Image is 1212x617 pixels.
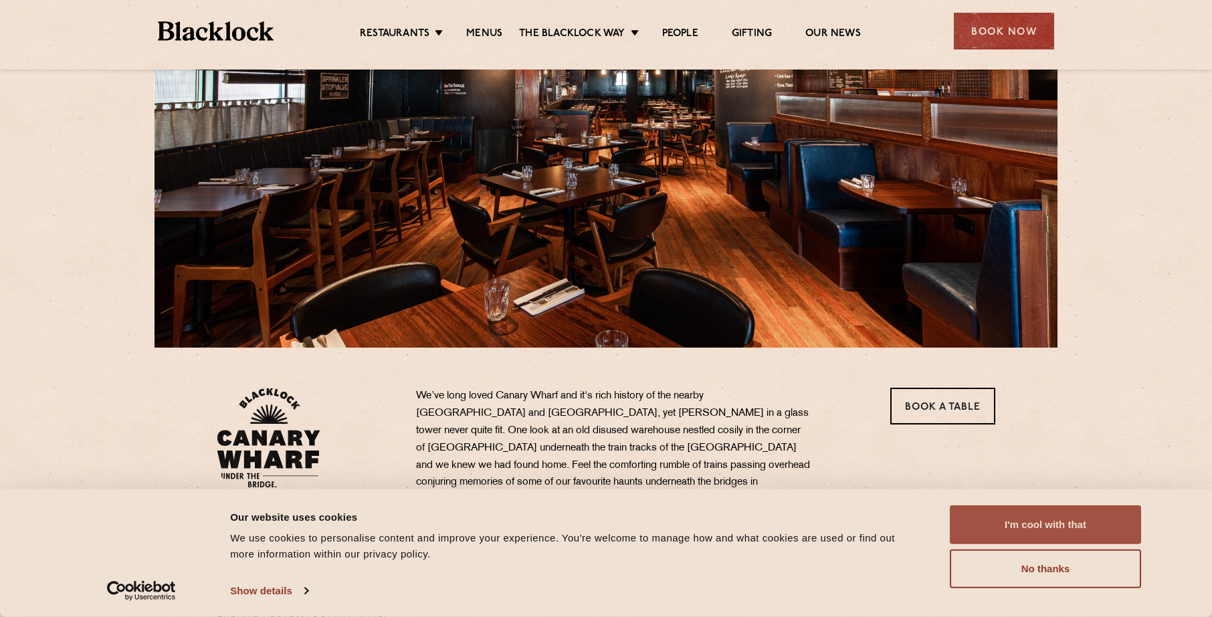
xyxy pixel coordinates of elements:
a: The Blacklock Way [519,27,625,42]
div: Book Now [954,13,1054,49]
a: Menus [466,27,502,42]
p: We’ve long loved Canary Wharf and it's rich history of the nearby [GEOGRAPHIC_DATA] and [GEOGRAPH... [416,388,811,526]
button: I'm cool with that [950,505,1141,544]
div: We use cookies to personalise content and improve your experience. You're welcome to manage how a... [230,530,920,562]
button: No thanks [950,549,1141,588]
img: BL_CW_Logo_Website.svg [217,388,320,488]
a: People [662,27,698,42]
a: Restaurants [360,27,429,42]
a: Our News [805,27,861,42]
a: Show details [230,581,308,601]
img: BL_Textured_Logo-footer-cropped.svg [158,21,274,41]
a: Book a Table [890,388,995,424]
div: Our website uses cookies [230,509,920,525]
a: Gifting [732,27,772,42]
a: Usercentrics Cookiebot - opens in a new window [83,581,200,601]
